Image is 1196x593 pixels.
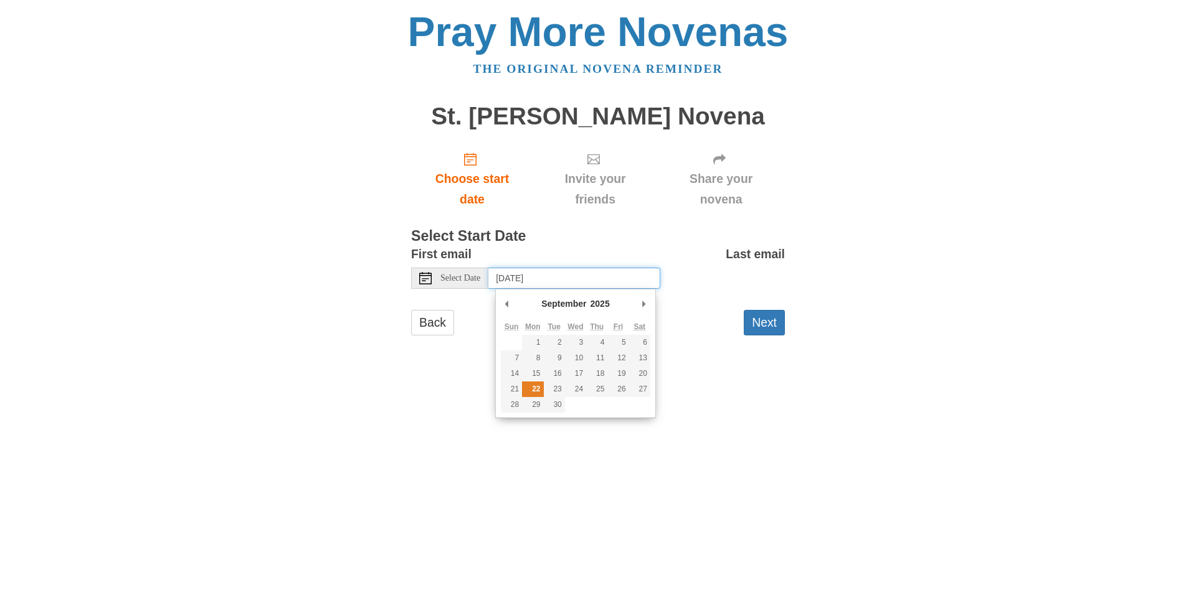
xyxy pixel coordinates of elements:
button: 19 [607,366,629,381]
button: Next Month [638,294,650,313]
a: Back [411,310,454,335]
button: 24 [565,381,586,397]
button: 11 [586,350,607,366]
abbr: Sunday [505,322,519,331]
div: Click "Next" to confirm your start date first. [657,142,785,216]
button: 26 [607,381,629,397]
abbr: Saturday [634,322,645,331]
button: 9 [544,350,565,366]
button: 18 [586,366,607,381]
h1: St. [PERSON_NAME] Novena [411,103,785,130]
a: The original novena reminder [473,62,723,75]
button: 3 [565,335,586,350]
button: 12 [607,350,629,366]
a: Pray More Novenas [408,9,789,55]
button: 7 [501,350,522,366]
button: 16 [544,366,565,381]
button: 20 [629,366,650,381]
label: First email [411,244,472,264]
button: 5 [607,335,629,350]
button: 8 [522,350,543,366]
button: 10 [565,350,586,366]
input: Use the arrow keys to pick a date [488,268,660,289]
span: Invite your friends [546,169,645,210]
button: 17 [565,366,586,381]
button: 23 [544,381,565,397]
button: Previous Month [501,294,513,313]
button: 21 [501,381,522,397]
button: 1 [522,335,543,350]
div: September [539,294,588,313]
div: Click "Next" to confirm your start date first. [533,142,657,216]
abbr: Monday [525,322,541,331]
abbr: Wednesday [567,322,583,331]
div: 2025 [589,294,612,313]
abbr: Thursday [590,322,604,331]
button: 29 [522,397,543,413]
button: 13 [629,350,650,366]
button: 25 [586,381,607,397]
h3: Select Start Date [411,228,785,245]
button: 4 [586,335,607,350]
button: 14 [501,366,522,381]
button: 30 [544,397,565,413]
span: Choose start date [424,169,521,210]
button: 15 [522,366,543,381]
abbr: Friday [614,322,623,331]
a: Choose start date [411,142,533,216]
label: Last email [726,244,785,264]
button: 2 [544,335,565,350]
button: Next [744,310,785,335]
span: Select Date [440,274,480,282]
button: 27 [629,381,650,397]
button: 28 [501,397,522,413]
button: 22 [522,381,543,397]
button: 6 [629,335,650,350]
span: Share your novena [670,169,772,210]
abbr: Tuesday [548,322,560,331]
